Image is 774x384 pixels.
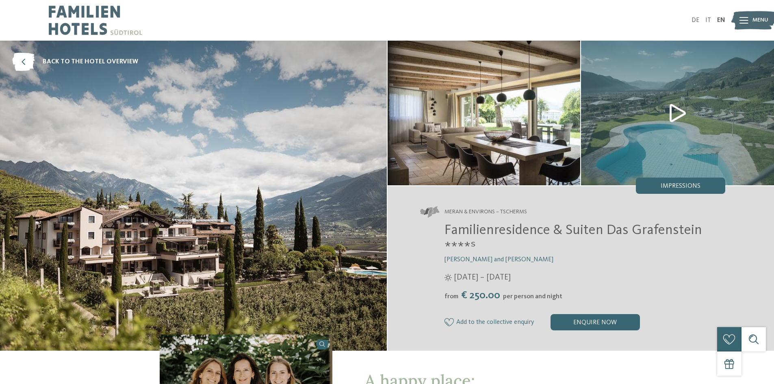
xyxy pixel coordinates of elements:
i: Opening times in summer [444,274,452,281]
img: Our family hotel in Meran & Environs for happy days [388,41,581,185]
span: from [444,293,458,300]
span: Add to the collective enquiry [456,319,534,326]
span: [DATE] – [DATE] [454,272,511,283]
span: per person and night [503,293,562,300]
span: [PERSON_NAME] and [PERSON_NAME] [444,256,553,263]
span: Meran & Environs – Tscherms [444,208,527,216]
a: EN [717,17,725,24]
a: DE [692,17,699,24]
span: Menu [752,16,768,24]
span: back to the hotel overview [43,57,138,66]
span: Impressions [661,183,700,189]
a: back to the hotel overview [12,53,138,71]
span: € 250.00 [459,290,502,301]
a: IT [705,17,711,24]
div: enquire now [551,314,640,330]
span: Familienresidence & Suiten Das Grafenstein ****ˢ [444,223,702,254]
img: Our family hotel in Meran & Environs for happy days [581,41,774,185]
